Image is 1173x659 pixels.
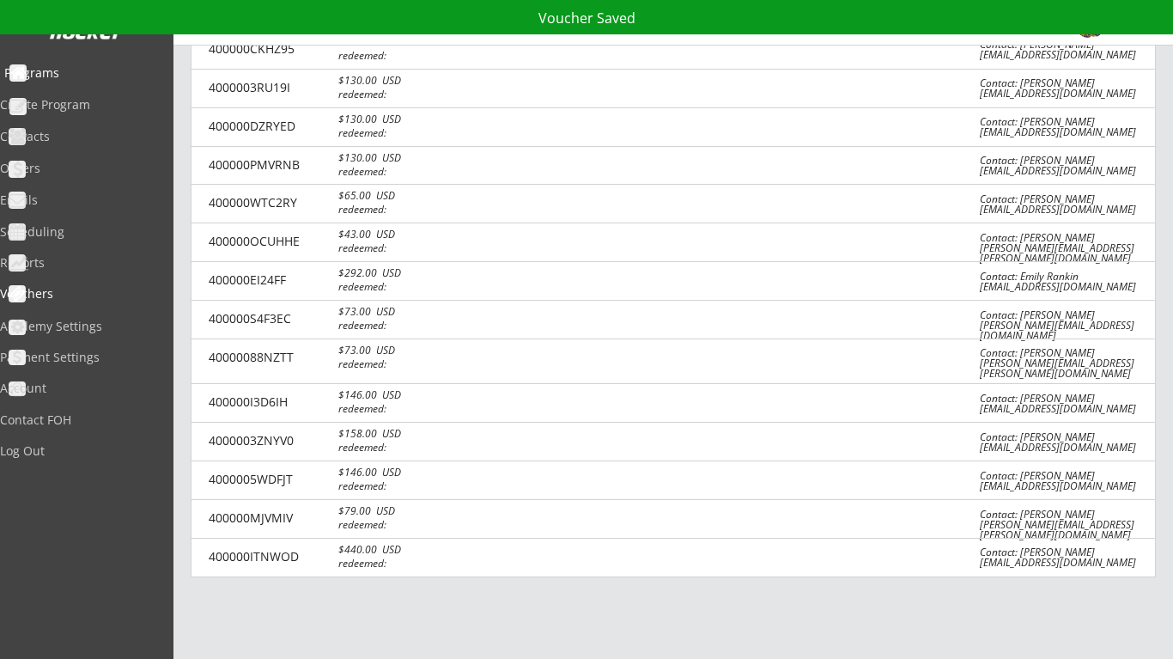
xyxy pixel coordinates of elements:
[338,545,457,555] div: $440.00 USD
[209,197,329,209] div: 400000WTC2RY
[338,153,457,163] div: $130.00 USD
[980,394,1145,414] div: Contact: [PERSON_NAME] [EMAIL_ADDRESS][DOMAIN_NAME]
[980,432,1145,453] div: Contact: [PERSON_NAME] [EMAIL_ADDRESS][DOMAIN_NAME]
[209,351,329,363] div: 40000088NZTT
[338,89,453,100] div: redeemed:
[209,82,329,94] div: 4000003RU19I
[209,43,329,55] div: 400000CKHZ95
[209,274,329,286] div: 400000EI24FF
[980,547,1145,568] div: Contact: [PERSON_NAME] [EMAIL_ADDRESS][DOMAIN_NAME]
[980,78,1145,99] div: Contact: [PERSON_NAME] [EMAIL_ADDRESS][DOMAIN_NAME]
[338,51,453,61] div: redeemed:
[338,229,457,240] div: $43.00 USD
[338,191,457,201] div: $65.00 USD
[338,481,453,491] div: redeemed:
[338,520,453,530] div: redeemed:
[4,67,159,79] div: Programs
[338,282,453,292] div: redeemed:
[209,159,329,171] div: 400000PMVRNB
[338,359,453,369] div: redeemed:
[980,233,1145,264] div: Contact: [PERSON_NAME] [PERSON_NAME][EMAIL_ADDRESS][PERSON_NAME][DOMAIN_NAME]
[338,167,453,177] div: redeemed:
[338,506,457,516] div: $79.00 USD
[338,204,453,215] div: redeemed:
[338,128,453,138] div: redeemed:
[338,345,457,356] div: $73.00 USD
[338,307,457,317] div: $73.00 USD
[338,467,457,478] div: $146.00 USD
[338,429,457,439] div: $158.00 USD
[338,76,457,86] div: $130.00 USD
[338,37,457,47] div: $65.00 USD
[209,473,329,485] div: 4000005WDFJT
[980,194,1145,215] div: Contact: [PERSON_NAME] [EMAIL_ADDRESS][DOMAIN_NAME]
[980,510,1145,540] div: Contact: [PERSON_NAME] [PERSON_NAME][EMAIL_ADDRESS][PERSON_NAME][DOMAIN_NAME]
[980,40,1145,60] div: Contact: [PERSON_NAME] [EMAIL_ADDRESS][DOMAIN_NAME]
[338,243,453,253] div: redeemed:
[338,558,453,569] div: redeemed:
[209,435,329,447] div: 4000003ZNYV0
[338,442,453,453] div: redeemed:
[338,404,453,414] div: redeemed:
[980,348,1145,379] div: Contact: [PERSON_NAME] [PERSON_NAME][EMAIL_ADDRESS][PERSON_NAME][DOMAIN_NAME]
[209,120,329,132] div: 400000DZRYED
[209,313,329,325] div: 400000S4F3EC
[209,235,329,247] div: 400000OCUHHE
[209,396,329,408] div: 400000I3D6IH
[980,272,1145,292] div: Contact: Emily Rankin [EMAIL_ADDRESS][DOMAIN_NAME]
[338,114,457,125] div: $130.00 USD
[980,310,1145,341] div: Contact: [PERSON_NAME] [PERSON_NAME][EMAIL_ADDRESS][DOMAIN_NAME]
[209,551,329,563] div: 400000ITNWOD
[980,117,1145,137] div: Contact: [PERSON_NAME] [EMAIL_ADDRESS][DOMAIN_NAME]
[980,471,1145,491] div: Contact: [PERSON_NAME] [EMAIL_ADDRESS][DOMAIN_NAME]
[980,156,1145,176] div: Contact: [PERSON_NAME] [EMAIL_ADDRESS][DOMAIN_NAME]
[338,390,457,400] div: $146.00 USD
[338,320,453,331] div: redeemed:
[338,268,457,278] div: $292.00 USD
[209,512,329,524] div: 400000MJVMIV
